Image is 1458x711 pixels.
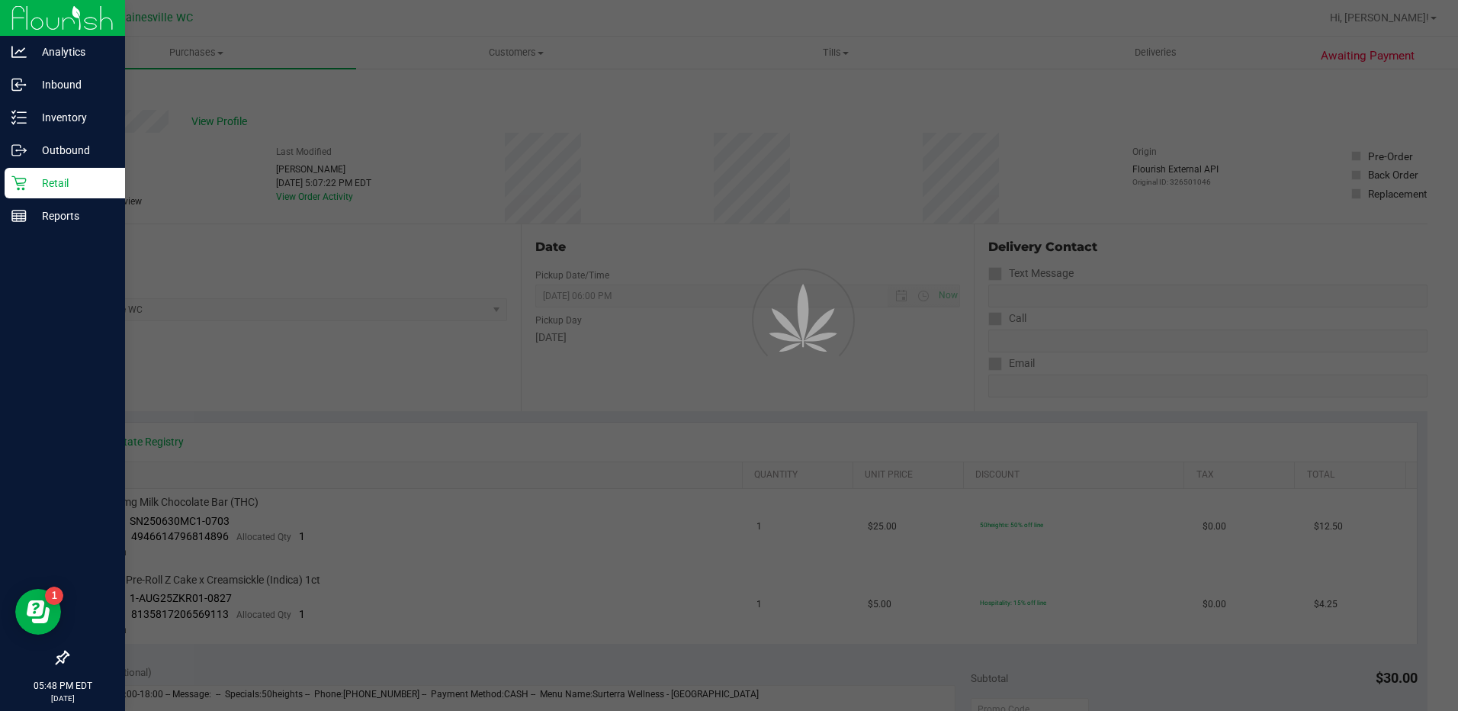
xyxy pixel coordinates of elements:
[27,141,118,159] p: Outbound
[11,143,27,158] inline-svg: Outbound
[45,587,63,605] iframe: Resource center unread badge
[27,43,118,61] p: Analytics
[15,589,61,635] iframe: Resource center
[27,174,118,192] p: Retail
[27,207,118,225] p: Reports
[7,693,118,704] p: [DATE]
[11,175,27,191] inline-svg: Retail
[27,108,118,127] p: Inventory
[11,110,27,125] inline-svg: Inventory
[7,679,118,693] p: 05:48 PM EDT
[11,77,27,92] inline-svg: Inbound
[11,208,27,224] inline-svg: Reports
[11,44,27,60] inline-svg: Analytics
[27,76,118,94] p: Inbound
